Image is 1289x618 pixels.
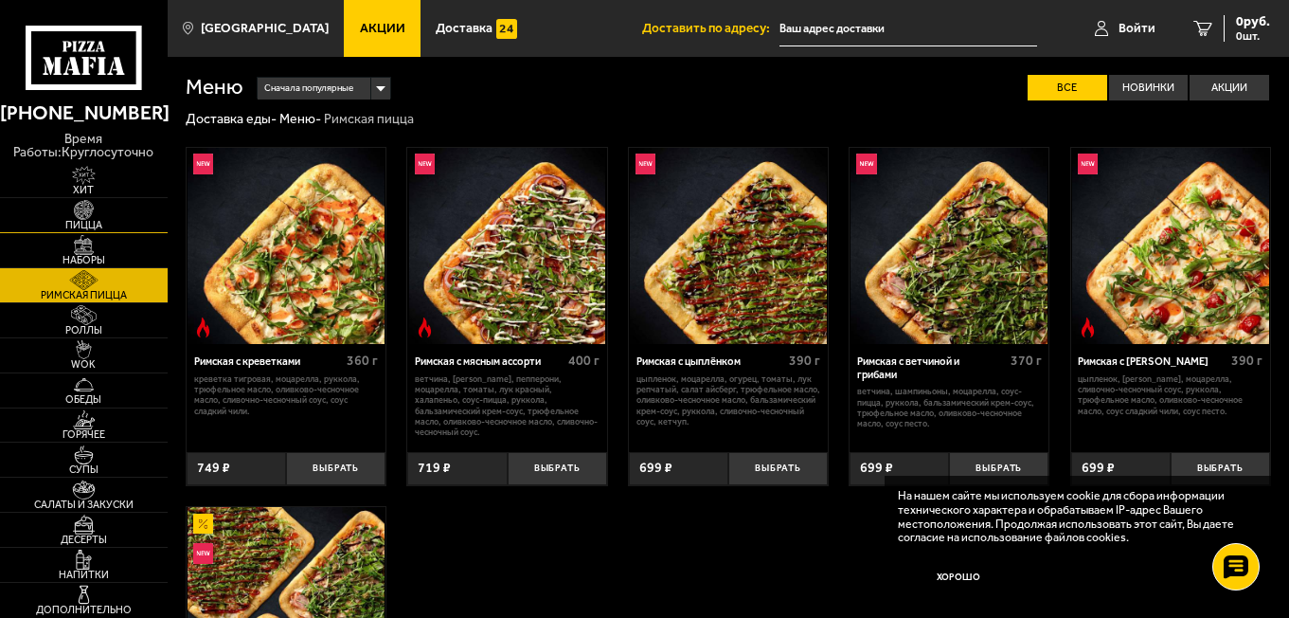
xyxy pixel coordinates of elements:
img: Острое блюдо [1078,318,1098,337]
p: ветчина, шампиньоны, моцарелла, соус-пицца, руккола, бальзамический крем-соус, трюфельное масло, ... [857,386,1042,428]
span: 699 ₽ [639,462,672,475]
span: 400 г [568,353,600,369]
span: [GEOGRAPHIC_DATA] [201,22,329,35]
img: Новинка [1078,154,1098,173]
img: Римская с цыплёнком [630,148,827,345]
label: Новинки [1109,75,1189,100]
span: 370 г [1011,353,1042,369]
p: цыпленок, [PERSON_NAME], моцарелла, сливочно-чесночный соус, руккола, трюфельное масло, оливково-... [1078,373,1262,416]
span: 390 г [789,353,820,369]
button: Выбрать [286,452,385,485]
a: НовинкаРимская с цыплёнком [629,148,828,345]
p: На нашем сайте мы используем cookie для сбора информации технического характера и обрабатываем IP... [898,489,1246,545]
span: 719 ₽ [418,462,451,475]
a: НовинкаОстрое блюдоРимская с креветками [187,148,385,345]
img: Римская с креветками [188,148,385,345]
span: 390 г [1231,353,1262,369]
div: Римская с ветчиной и грибами [857,355,1006,381]
img: Новинка [856,154,876,173]
img: Новинка [193,154,213,173]
button: Хорошо [898,558,1019,599]
input: Ваш адрес доставки [779,11,1037,46]
img: 15daf4d41897b9f0e9f617042186c801.svg [496,19,516,39]
span: 699 ₽ [1082,462,1115,475]
p: креветка тигровая, моцарелла, руккола, трюфельное масло, оливково-чесночное масло, сливочно-чесно... [194,373,379,416]
a: НовинкаОстрое блюдоРимская с мясным ассорти [407,148,606,345]
h1: Меню [186,77,243,99]
span: 0 руб. [1236,15,1270,28]
img: Новинка [193,543,213,563]
img: Акционный [193,514,213,534]
label: Все [1028,75,1107,100]
span: Сначала популярные [264,76,353,101]
span: 0 шт. [1236,30,1270,42]
span: Войти [1119,22,1155,35]
img: Острое блюдо [415,318,435,337]
button: Выбрать [508,452,607,485]
button: Выбрать [949,452,1048,485]
label: Акции [1190,75,1269,100]
a: НовинкаРимская с ветчиной и грибами [850,148,1048,345]
div: Римская с [PERSON_NAME] [1078,355,1226,369]
img: Римская с томатами черри [1072,148,1269,345]
div: Римская пицца [324,111,414,128]
img: Римская с ветчиной и грибами [850,148,1047,345]
img: Римская с мясным ассорти [409,148,606,345]
img: Новинка [636,154,655,173]
span: 749 ₽ [197,462,230,475]
span: Доставка [436,22,492,35]
span: Акции [360,22,405,35]
img: Новинка [415,154,435,173]
div: Римская с мясным ассорти [415,355,564,369]
a: Доставка еды- [186,111,277,127]
span: 699 ₽ [860,462,893,475]
p: ветчина, [PERSON_NAME], пепперони, моцарелла, томаты, лук красный, халапеньо, соус-пицца, руккола... [415,373,600,438]
div: Римская с цыплёнком [636,355,785,369]
a: НовинкаОстрое блюдоРимская с томатами черри [1071,148,1270,345]
a: Меню- [279,111,321,127]
img: Острое блюдо [193,318,213,337]
button: Выбрать [1171,452,1270,485]
span: 360 г [347,353,378,369]
span: Доставить по адресу: [642,22,779,35]
div: Римская с креветками [194,355,343,369]
p: цыпленок, моцарелла, огурец, томаты, лук репчатый, салат айсберг, трюфельное масло, оливково-чесн... [636,373,821,427]
button: Выбрать [728,452,828,485]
